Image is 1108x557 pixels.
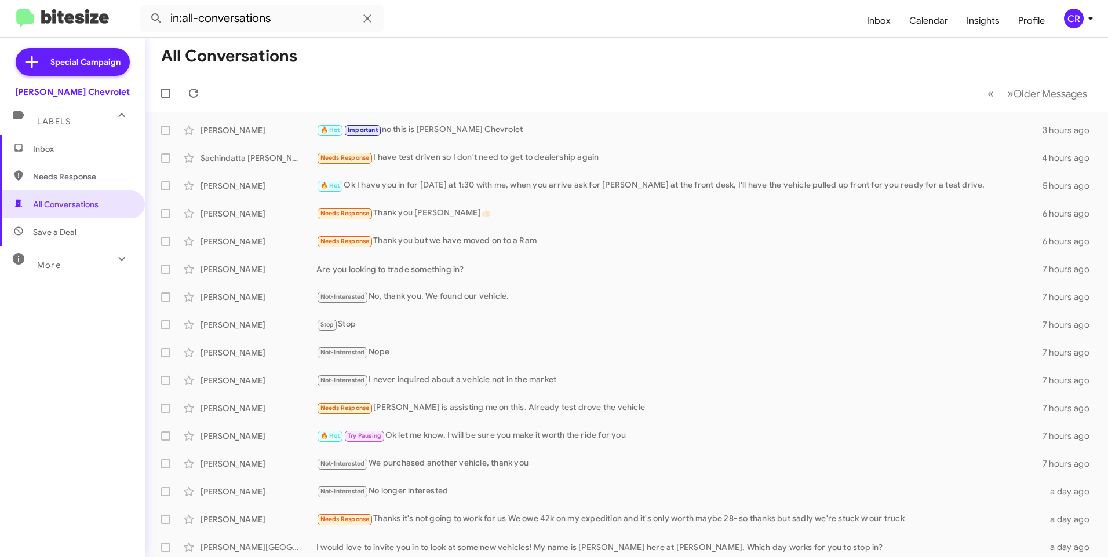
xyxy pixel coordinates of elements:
[1043,402,1099,414] div: 7 hours ago
[316,179,1043,192] div: Ok I have you in for [DATE] at 1:30 with me, when you arrive ask for [PERSON_NAME] at the front d...
[201,430,316,442] div: [PERSON_NAME]
[201,208,316,219] div: [PERSON_NAME]
[320,321,334,328] span: Stop
[316,234,1043,248] div: Thank you but we have moved on to a Ram
[1007,86,1014,101] span: »
[316,207,1043,220] div: Thank you [PERSON_NAME]👍🏻
[316,346,1043,359] div: Nope
[316,318,1043,331] div: Stop
[320,182,340,189] span: 🔥 Hot
[201,541,316,553] div: [PERSON_NAME][GEOGRAPHIC_DATA]
[33,171,132,182] span: Needs Response
[348,432,381,439] span: Try Pausing
[316,151,1042,164] div: I have test driven so I don't need to get to dealership again
[1043,236,1099,247] div: 6 hours ago
[316,290,1043,303] div: No, thank you. We found our vehicle.
[320,515,370,523] span: Needs Response
[320,293,365,301] span: Not-Interested
[1043,486,1099,497] div: a day ago
[316,485,1043,498] div: No longer interested
[348,126,378,134] span: Important
[320,460,365,467] span: Not-Interested
[201,291,316,303] div: [PERSON_NAME]
[1014,87,1087,100] span: Older Messages
[320,126,340,134] span: 🔥 Hot
[316,541,1043,553] div: I would love to invite you in to look at some new vehicles! My name is [PERSON_NAME] here at [PER...
[1042,152,1099,164] div: 4 hours ago
[1043,180,1099,192] div: 5 hours ago
[987,86,994,101] span: «
[37,260,61,270] span: More
[316,263,1043,275] div: Are you looking to trade something in?
[201,458,316,470] div: [PERSON_NAME]
[201,402,316,414] div: [PERSON_NAME]
[1054,9,1095,28] button: CR
[201,236,316,247] div: [PERSON_NAME]
[37,116,71,127] span: Labels
[316,512,1043,526] div: Thanks it's not going to work for us We owe 42k on my expedition and it's only worth maybe 28- so...
[140,5,384,32] input: Search
[201,263,316,275] div: [PERSON_NAME]
[316,373,1043,387] div: I never inquired about a vehicle not in the market
[50,56,121,68] span: Special Campaign
[201,486,316,497] div: [PERSON_NAME]
[161,47,297,65] h1: All Conversations
[320,404,370,412] span: Needs Response
[858,4,900,38] a: Inbox
[316,401,1043,415] div: [PERSON_NAME] is assisting me on this. Already test drove the vehicle
[1000,82,1094,105] button: Next
[981,82,1001,105] button: Previous
[316,429,1043,442] div: Ok let me know, I will be sure you make it worth the ride for you
[316,123,1043,137] div: no this is [PERSON_NAME] Chevrolet
[1043,430,1099,442] div: 7 hours ago
[15,86,130,98] div: [PERSON_NAME] Chevrolet
[1043,514,1099,525] div: a day ago
[320,349,365,356] span: Not-Interested
[16,48,130,76] a: Special Campaign
[1043,208,1099,219] div: 6 hours ago
[1043,263,1099,275] div: 7 hours ago
[201,375,316,386] div: [PERSON_NAME]
[900,4,957,38] a: Calendar
[320,154,370,162] span: Needs Response
[1043,375,1099,386] div: 7 hours ago
[1009,4,1054,38] a: Profile
[33,199,99,210] span: All Conversations
[1064,9,1084,28] div: CR
[320,210,370,217] span: Needs Response
[201,514,316,525] div: [PERSON_NAME]
[33,226,76,238] span: Save a Deal
[320,237,370,245] span: Needs Response
[33,143,132,155] span: Inbox
[1043,541,1099,553] div: a day ago
[320,432,340,439] span: 🔥 Hot
[1043,291,1099,303] div: 7 hours ago
[1043,458,1099,470] div: 7 hours ago
[320,376,365,384] span: Not-Interested
[201,319,316,331] div: [PERSON_NAME]
[201,180,316,192] div: [PERSON_NAME]
[320,488,365,495] span: Not-Interested
[316,457,1043,470] div: We purchased another vehicle, thank you
[201,347,316,358] div: [PERSON_NAME]
[981,82,1094,105] nav: Page navigation example
[1043,347,1099,358] div: 7 hours ago
[201,152,316,164] div: Sachindatta [PERSON_NAME]
[1043,319,1099,331] div: 7 hours ago
[957,4,1009,38] a: Insights
[201,124,316,136] div: [PERSON_NAME]
[1043,124,1099,136] div: 3 hours ago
